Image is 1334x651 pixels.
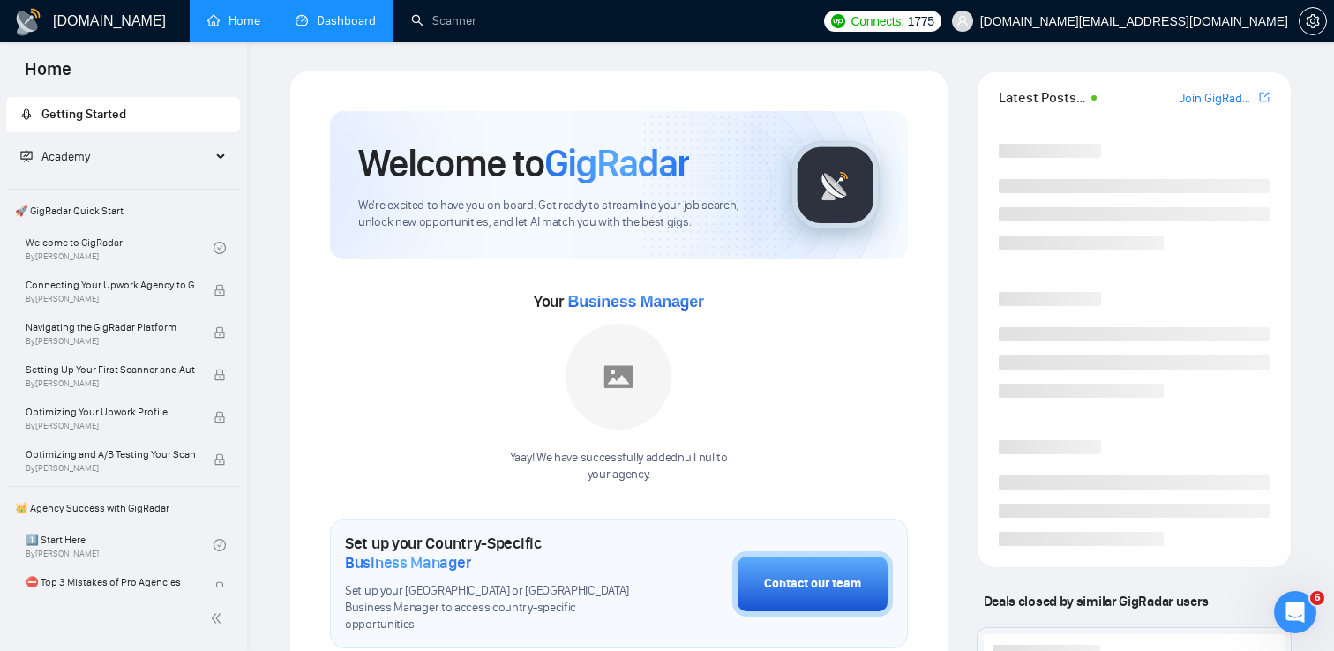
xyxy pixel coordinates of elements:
span: Navigating the GigRadar Platform [26,318,195,336]
span: lock [214,369,226,381]
div: Contact our team [764,574,861,594]
img: gigradar-logo.png [791,141,880,229]
span: Business Manager [345,553,471,572]
a: 1️⃣ Start HereBy[PERSON_NAME] [26,526,214,565]
span: 🚀 GigRadar Quick Start [8,193,238,228]
span: lock [214,581,226,594]
button: setting [1299,7,1327,35]
div: Yaay! We have successfully added null null to [510,450,728,483]
span: check-circle [214,242,226,254]
a: Welcome to GigRadarBy[PERSON_NAME] [26,228,214,267]
span: Optimizing and A/B Testing Your Scanner for Better Results [26,445,195,463]
a: export [1259,89,1270,106]
span: By [PERSON_NAME] [26,294,195,304]
span: rocket [20,108,33,120]
a: homeHome [207,13,260,28]
a: searchScanner [411,13,476,28]
span: GigRadar [544,139,689,187]
a: dashboardDashboard [296,13,376,28]
span: Optimizing Your Upwork Profile [26,403,195,421]
span: lock [214,453,226,466]
span: Business Manager [567,293,703,311]
span: Set up your [GEOGRAPHIC_DATA] or [GEOGRAPHIC_DATA] Business Manager to access country-specific op... [345,583,644,633]
span: Academy [20,149,90,164]
img: placeholder.png [566,324,671,430]
img: logo [14,8,42,36]
span: Setting Up Your First Scanner and Auto-Bidder [26,361,195,378]
span: export [1259,90,1270,104]
span: check-circle [214,539,226,551]
a: setting [1299,14,1327,28]
span: Getting Started [41,107,126,122]
span: 👑 Agency Success with GigRadar [8,490,238,526]
span: 6 [1310,591,1324,605]
h1: Welcome to [358,139,689,187]
p: your agency . [510,467,728,483]
span: By [PERSON_NAME] [26,378,195,389]
span: user [956,15,969,27]
span: Academy [41,149,90,164]
img: upwork-logo.png [831,14,845,28]
span: lock [214,326,226,339]
span: Connecting Your Upwork Agency to GigRadar [26,276,195,294]
span: Latest Posts from the GigRadar Community [999,86,1086,108]
span: By [PERSON_NAME] [26,463,195,474]
button: Contact our team [732,551,893,617]
span: We're excited to have you on board. Get ready to streamline your job search, unlock new opportuni... [358,198,763,231]
span: 1775 [908,11,934,31]
span: double-left [210,610,228,627]
iframe: Intercom live chat [1274,591,1316,633]
span: Connects: [851,11,903,31]
span: Deals closed by similar GigRadar users [977,586,1216,617]
span: By [PERSON_NAME] [26,336,195,347]
span: By [PERSON_NAME] [26,421,195,431]
span: Home [11,56,86,94]
span: ⛔ Top 3 Mistakes of Pro Agencies [26,573,195,591]
span: fund-projection-screen [20,150,33,162]
a: Join GigRadar Slack Community [1180,89,1255,108]
span: lock [214,411,226,423]
li: Getting Started [6,97,240,132]
span: setting [1300,14,1326,28]
h1: Set up your Country-Specific [345,534,644,572]
span: Your [534,292,704,311]
span: lock [214,284,226,296]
